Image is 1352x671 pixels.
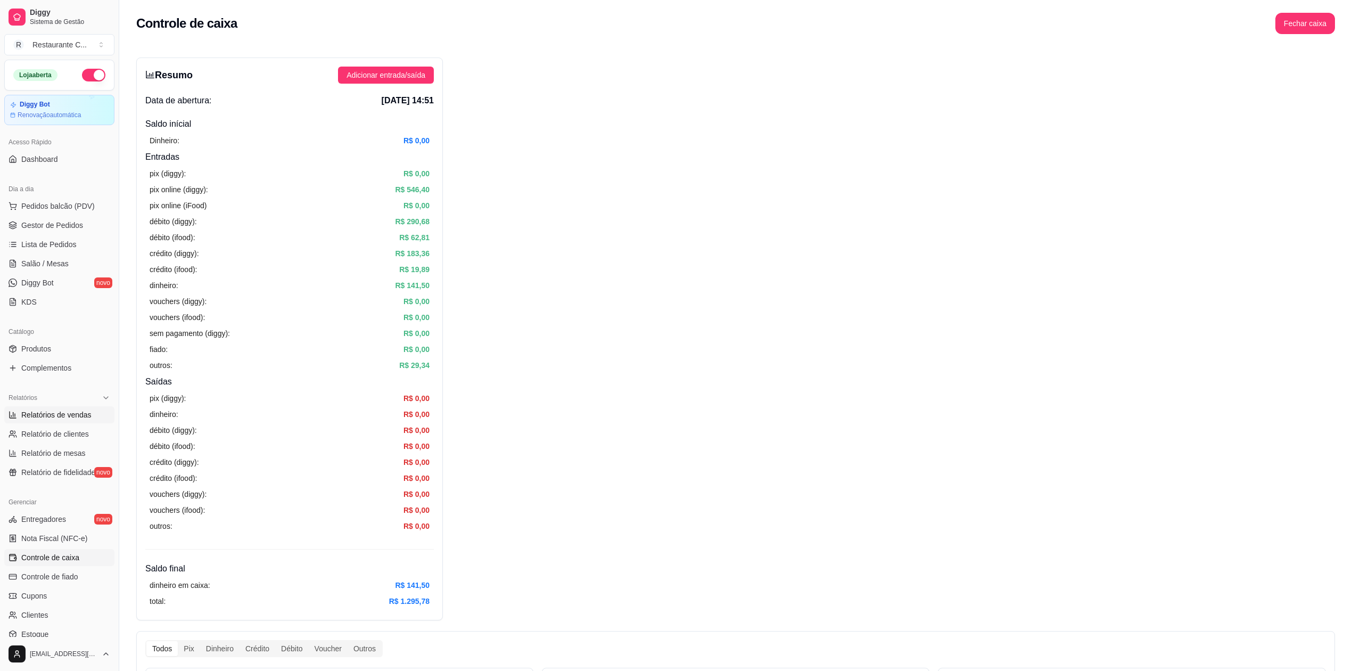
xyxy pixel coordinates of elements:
a: DiggySistema de Gestão [4,4,114,30]
article: outros: [150,359,172,371]
span: bar-chart [145,70,155,79]
article: fiado: [150,343,168,355]
article: Diggy Bot [20,101,50,109]
article: Renovação automática [18,111,81,119]
span: Controle de fiado [21,571,78,582]
article: pix (diggy): [150,392,186,404]
span: Relatório de fidelidade [21,467,95,478]
a: Diggy BotRenovaçãoautomática [4,95,114,125]
button: [EMAIL_ADDRESS][DOMAIN_NAME] [4,641,114,667]
article: R$ 0,00 [403,408,430,420]
article: pix online (iFood) [150,200,207,211]
span: Cupons [21,591,47,601]
div: Todos [146,641,178,656]
article: R$ 0,00 [403,135,430,146]
a: Diggy Botnovo [4,274,114,291]
span: Nota Fiscal (NFC-e) [21,533,87,544]
span: Clientes [21,610,48,620]
div: Voucher [309,641,348,656]
a: Clientes [4,607,114,624]
span: KDS [21,297,37,307]
article: R$ 0,00 [403,168,430,179]
article: vouchers (ifood): [150,312,205,323]
span: Gestor de Pedidos [21,220,83,231]
h2: Controle de caixa [136,15,237,32]
article: R$ 0,00 [403,392,430,404]
a: Complementos [4,359,114,377]
button: Fechar caixa [1275,13,1335,34]
a: Cupons [4,587,114,604]
button: Alterar Status [82,69,105,81]
article: crédito (diggy): [150,456,199,468]
article: dinheiro em caixa: [150,579,210,591]
span: Controle de caixa [21,552,79,563]
article: R$ 62,81 [399,232,430,243]
article: vouchers (ifood): [150,504,205,516]
span: Adicionar entrada/saída [347,69,425,81]
article: débito (diggy): [150,216,197,227]
article: pix online (diggy): [150,184,208,195]
a: Entregadoresnovo [4,511,114,528]
article: crédito (ifood): [150,264,197,275]
article: R$ 0,00 [403,504,430,516]
a: Salão / Mesas [4,255,114,272]
div: Catálogo [4,323,114,340]
article: R$ 546,40 [395,184,430,195]
a: Dashboard [4,151,114,168]
div: Loja aberta [13,69,57,81]
article: R$ 0,00 [403,200,430,211]
article: débito (ifood): [150,440,195,452]
span: Relatório de clientes [21,429,89,439]
article: R$ 0,00 [403,440,430,452]
article: R$ 0,00 [403,296,430,307]
a: Controle de fiado [4,568,114,585]
span: Relatório de mesas [21,448,86,459]
article: R$ 141,50 [395,280,430,291]
button: Adicionar entrada/saída [338,67,434,84]
a: Controle de caixa [4,549,114,566]
article: Dinheiro: [150,135,179,146]
span: [EMAIL_ADDRESS][DOMAIN_NAME] [30,650,97,658]
article: sem pagamento (diggy): [150,328,230,339]
a: KDS [4,293,114,310]
span: Data de abertura: [145,94,212,107]
div: Gerenciar [4,494,114,511]
div: Outros [348,641,382,656]
article: R$ 183,36 [395,248,430,259]
article: crédito (ifood): [150,472,197,484]
article: débito (ifood): [150,232,195,243]
article: R$ 0,00 [403,424,430,436]
article: R$ 290,68 [395,216,430,227]
article: R$ 1.295,78 [389,595,430,607]
span: Estoque [21,629,48,640]
span: Lista de Pedidos [21,239,77,250]
article: débito (diggy): [150,424,197,436]
article: R$ 0,00 [403,328,430,339]
h4: Saldo final [145,562,434,575]
article: R$ 0,00 [403,456,430,468]
span: Dashboard [21,154,58,165]
article: outros: [150,520,172,532]
span: R [13,39,24,50]
a: Relatórios de vendas [4,406,114,423]
div: Pix [178,641,200,656]
article: vouchers (diggy): [150,488,207,500]
article: R$ 141,50 [395,579,430,591]
a: Estoque [4,626,114,643]
article: R$ 0,00 [403,312,430,323]
span: Entregadores [21,514,66,525]
article: total: [150,595,166,607]
article: R$ 0,00 [403,520,430,532]
article: crédito (diggy): [150,248,199,259]
div: Débito [275,641,308,656]
h4: Saldo inícial [145,118,434,130]
div: Crédito [240,641,275,656]
div: Restaurante C ... [32,39,87,50]
span: Sistema de Gestão [30,18,110,26]
a: Produtos [4,340,114,357]
h3: Resumo [145,68,193,83]
div: Dia a dia [4,181,114,198]
h4: Entradas [145,151,434,163]
span: Pedidos balcão (PDV) [21,201,95,211]
a: Relatório de fidelidadenovo [4,464,114,481]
